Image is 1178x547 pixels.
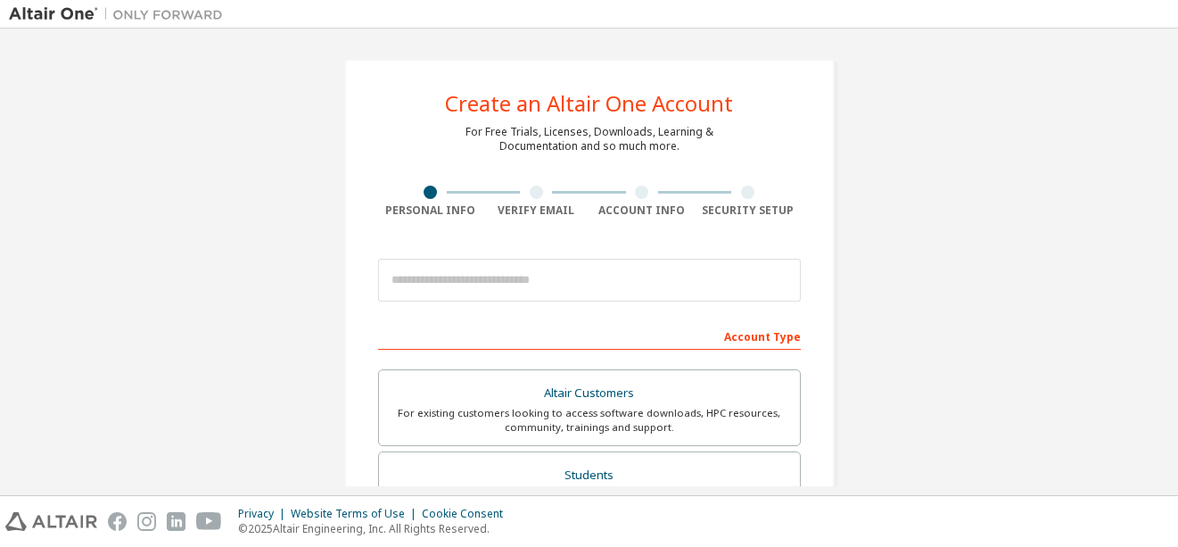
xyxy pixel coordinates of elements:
[483,203,589,218] div: Verify Email
[390,406,789,435] div: For existing customers looking to access software downloads, HPC resources, community, trainings ...
[378,203,484,218] div: Personal Info
[238,521,514,536] p: © 2025 Altair Engineering, Inc. All Rights Reserved.
[196,512,222,531] img: youtube.svg
[589,203,696,218] div: Account Info
[390,381,789,406] div: Altair Customers
[422,507,514,521] div: Cookie Consent
[5,512,97,531] img: altair_logo.svg
[108,512,127,531] img: facebook.svg
[137,512,156,531] img: instagram.svg
[238,507,291,521] div: Privacy
[291,507,422,521] div: Website Terms of Use
[465,125,713,153] div: For Free Trials, Licenses, Downloads, Learning & Documentation and so much more.
[390,463,789,488] div: Students
[167,512,185,531] img: linkedin.svg
[695,203,801,218] div: Security Setup
[9,5,232,23] img: Altair One
[378,321,801,350] div: Account Type
[445,93,733,114] div: Create an Altair One Account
